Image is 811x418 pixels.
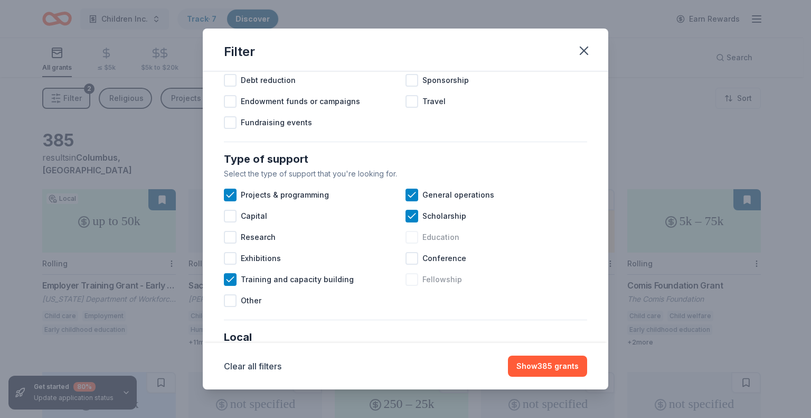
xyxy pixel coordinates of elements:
[422,273,462,286] span: Fellowship
[422,252,466,265] span: Conference
[241,116,312,129] span: Fundraising events
[508,356,587,377] button: Show385 grants
[224,168,587,180] div: Select the type of support that you're looking for.
[422,231,459,244] span: Education
[224,43,255,60] div: Filter
[241,294,261,307] span: Other
[224,329,587,346] div: Local
[241,189,329,201] span: Projects & programming
[224,360,281,373] button: Clear all filters
[241,74,296,87] span: Debt reduction
[241,252,281,265] span: Exhibitions
[241,210,267,222] span: Capital
[422,74,469,87] span: Sponsorship
[224,151,587,168] div: Type of support
[241,231,276,244] span: Research
[241,273,354,286] span: Training and capacity building
[241,95,360,108] span: Endowment funds or campaigns
[422,210,466,222] span: Scholarship
[422,95,446,108] span: Travel
[422,189,494,201] span: General operations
